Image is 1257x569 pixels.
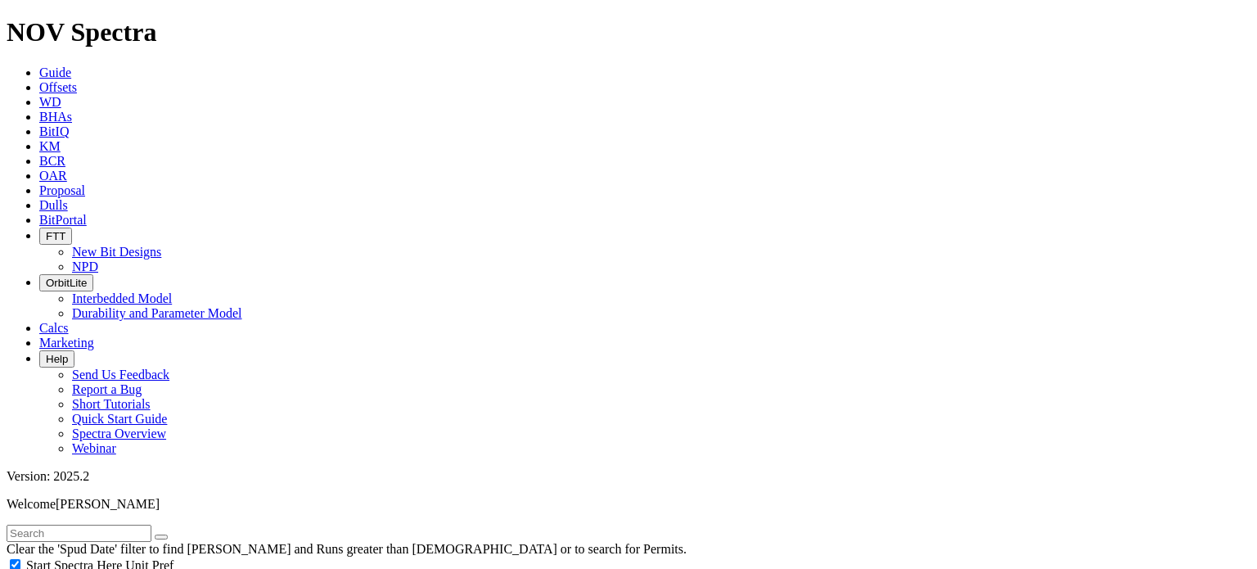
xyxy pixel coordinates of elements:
span: Help [46,353,68,365]
button: OrbitLite [39,274,93,291]
a: Proposal [39,183,85,197]
a: Durability and Parameter Model [72,306,242,320]
a: Guide [39,65,71,79]
a: Offsets [39,80,77,94]
a: Webinar [72,441,116,455]
a: Short Tutorials [72,397,151,411]
a: New Bit Designs [72,245,161,259]
a: KM [39,139,61,153]
span: OrbitLite [46,277,87,289]
p: Welcome [7,497,1250,512]
a: Spectra Overview [72,427,166,440]
a: Dulls [39,198,68,212]
a: Marketing [39,336,94,350]
button: FTT [39,228,72,245]
a: Calcs [39,321,69,335]
a: BitIQ [39,124,69,138]
a: Send Us Feedback [72,368,169,382]
a: WD [39,95,61,109]
a: BitPortal [39,213,87,227]
a: BHAs [39,110,72,124]
input: Search [7,525,151,542]
a: Interbedded Model [72,291,172,305]
span: FTT [46,230,65,242]
a: BCR [39,154,65,168]
a: Report a Bug [72,382,142,396]
a: OAR [39,169,67,183]
button: Help [39,350,74,368]
a: Quick Start Guide [72,412,167,426]
span: Clear the 'Spud Date' filter to find [PERSON_NAME] and Runs greater than [DEMOGRAPHIC_DATA] or to... [7,542,687,556]
a: NPD [72,260,98,273]
div: Version: 2025.2 [7,469,1250,484]
h1: NOV Spectra [7,17,1250,47]
span: [PERSON_NAME] [56,497,160,511]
